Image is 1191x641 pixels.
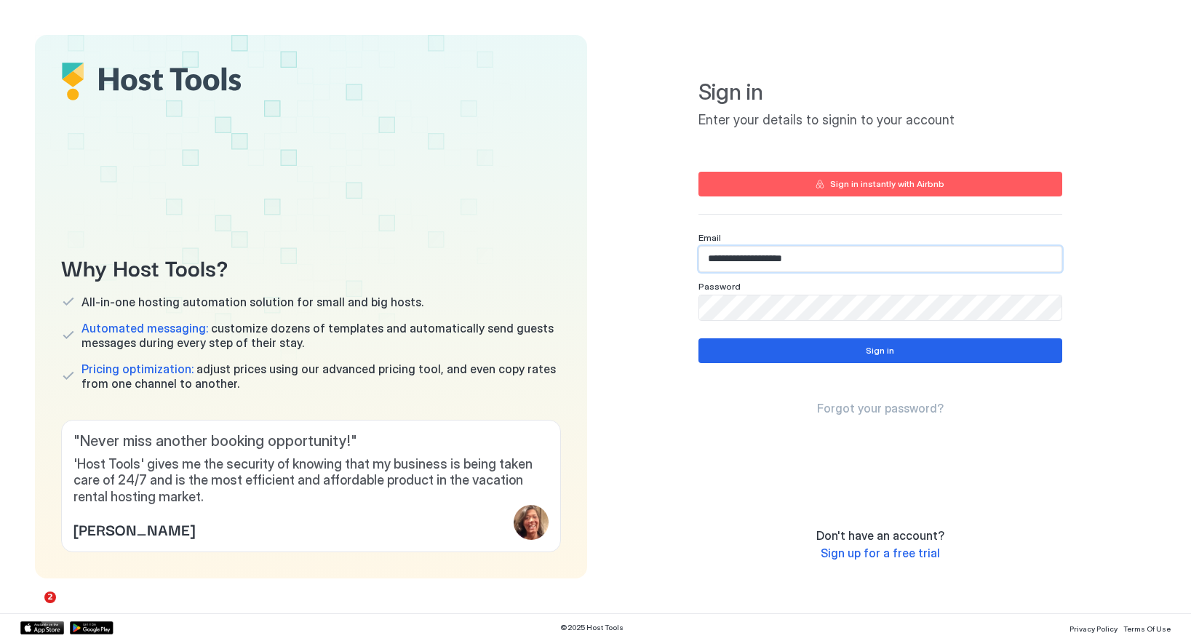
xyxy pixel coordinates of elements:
span: Don't have an account? [816,528,944,543]
span: " Never miss another booking opportunity! " [73,432,549,450]
span: Pricing optimization: [81,362,194,376]
span: All-in-one hosting automation solution for small and big hosts. [81,295,423,309]
a: Terms Of Use [1123,620,1171,635]
span: Sign up for a free trial [821,546,940,560]
span: Why Host Tools? [61,250,561,283]
span: © 2025 Host Tools [560,623,624,632]
div: profile [514,505,549,540]
span: Password [698,281,741,292]
span: Enter your details to signin to your account [698,112,1062,129]
span: adjust prices using our advanced pricing tool, and even copy rates from one channel to another. [81,362,561,391]
input: Input Field [699,295,1061,320]
a: Forgot your password? [817,401,944,416]
span: 2 [44,592,56,603]
a: Google Play Store [70,621,113,634]
span: [PERSON_NAME] [73,518,195,540]
span: Sign in [698,79,1062,106]
span: Automated messaging: [81,321,208,335]
span: Terms Of Use [1123,624,1171,633]
span: Privacy Policy [1069,624,1118,633]
iframe: Intercom live chat [15,592,49,626]
a: Sign up for a free trial [821,546,940,561]
button: Sign in [698,338,1062,363]
input: Input Field [699,247,1061,271]
span: 'Host Tools' gives me the security of knowing that my business is being taken care of 24/7 and is... [73,456,549,506]
div: Sign in instantly with Airbnb [830,178,944,191]
a: Privacy Policy [1069,620,1118,635]
div: Sign in [866,344,894,357]
span: customize dozens of templates and automatically send guests messages during every step of their s... [81,321,561,350]
a: App Store [20,621,64,634]
span: Email [698,232,721,243]
button: Sign in instantly with Airbnb [698,172,1062,196]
